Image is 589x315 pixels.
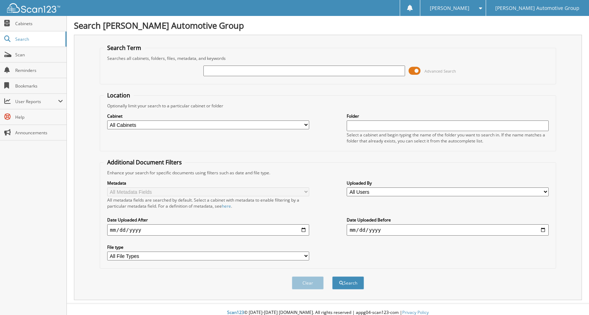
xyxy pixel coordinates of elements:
span: Cabinets [15,21,63,27]
a: here [222,203,231,209]
span: Scan [15,52,63,58]
span: Reminders [15,67,63,73]
legend: Additional Document Filters [104,158,185,166]
div: Select a cabinet and begin typing the name of the folder you want to search in. If the name match... [347,132,549,144]
span: Announcements [15,130,63,136]
span: Search [15,36,62,42]
h1: Search [PERSON_NAME] Automotive Group [74,19,582,31]
label: Uploaded By [347,180,549,186]
span: Help [15,114,63,120]
input: start [107,224,309,236]
span: [PERSON_NAME] Automotive Group [495,6,579,10]
label: Date Uploaded Before [347,217,549,223]
input: end [347,224,549,236]
legend: Search Term [104,44,145,52]
label: Cabinet [107,113,309,119]
span: User Reports [15,99,58,105]
span: [PERSON_NAME] [430,6,469,10]
div: Searches all cabinets, folders, files, metadata, and keywords [104,55,552,61]
span: Advanced Search [425,68,456,74]
label: File type [107,244,309,250]
button: Search [332,276,364,289]
label: Metadata [107,180,309,186]
div: Optionally limit your search to a particular cabinet or folder [104,103,552,109]
div: Enhance your search for specific documents using filters such as date and file type. [104,170,552,176]
img: scan123-logo-white.svg [7,3,60,13]
span: Bookmarks [15,83,63,89]
label: Date Uploaded After [107,217,309,223]
div: All metadata fields are searched by default. Select a cabinet with metadata to enable filtering b... [107,197,309,209]
button: Clear [292,276,324,289]
legend: Location [104,91,134,99]
label: Folder [347,113,549,119]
